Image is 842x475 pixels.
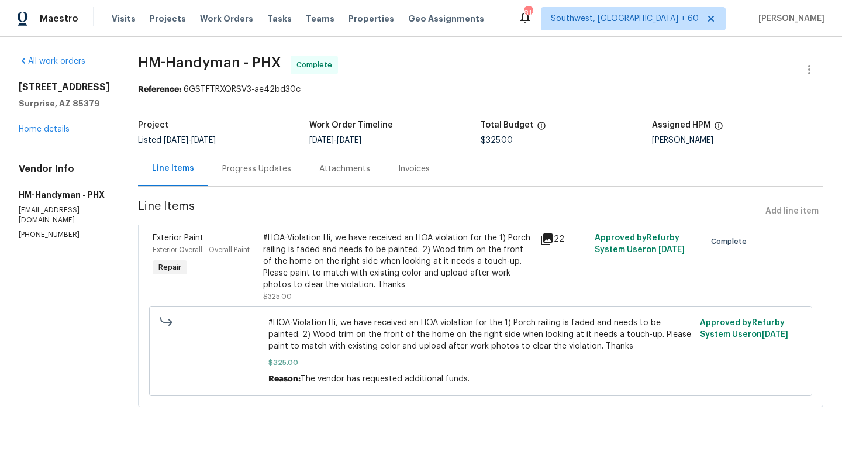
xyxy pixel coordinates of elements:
[551,13,699,25] span: Southwest, [GEOGRAPHIC_DATA] + 60
[19,205,110,225] p: [EMAIL_ADDRESS][DOMAIN_NAME]
[481,121,533,129] h5: Total Budget
[296,59,337,71] span: Complete
[595,234,685,254] span: Approved by Refurby System User on
[658,246,685,254] span: [DATE]
[19,230,110,240] p: [PHONE_NUMBER]
[268,375,301,383] span: Reason:
[309,136,361,144] span: -
[152,163,194,174] div: Line Items
[164,136,188,144] span: [DATE]
[19,125,70,133] a: Home details
[138,84,823,95] div: 6GSTFTRXQRSV3-ae42bd30c
[309,136,334,144] span: [DATE]
[191,136,216,144] span: [DATE]
[138,85,181,94] b: Reference:
[19,57,85,66] a: All work orders
[19,189,110,201] h5: HM-Handyman - PHX
[263,232,533,291] div: #HOA-Violation Hi, we have received an HOA violation for the 1) Porch railing is faded and needs ...
[268,317,693,352] span: #HOA-Violation Hi, we have received an HOA violation for the 1) Porch railing is faded and needs ...
[150,13,186,25] span: Projects
[481,136,513,144] span: $325.00
[200,13,253,25] span: Work Orders
[398,163,430,175] div: Invoices
[319,163,370,175] div: Attachments
[652,136,823,144] div: [PERSON_NAME]
[700,319,788,339] span: Approved by Refurby System User on
[408,13,484,25] span: Geo Assignments
[112,13,136,25] span: Visits
[267,15,292,23] span: Tasks
[138,136,216,144] span: Listed
[754,13,824,25] span: [PERSON_NAME]
[348,13,394,25] span: Properties
[711,236,751,247] span: Complete
[263,293,292,300] span: $325.00
[537,121,546,136] span: The total cost of line items that have been proposed by Opendoor. This sum includes line items th...
[19,98,110,109] h5: Surprise, AZ 85379
[138,121,168,129] h5: Project
[19,163,110,175] h4: Vendor Info
[652,121,710,129] h5: Assigned HPM
[714,121,723,136] span: The hpm assigned to this work order.
[268,357,693,369] span: $325.00
[138,56,281,70] span: HM-Handyman - PHX
[153,246,250,253] span: Exterior Overall - Overall Paint
[19,81,110,93] h2: [STREET_ADDRESS]
[222,163,291,175] div: Progress Updates
[762,331,788,339] span: [DATE]
[306,13,334,25] span: Teams
[40,13,78,25] span: Maestro
[154,261,186,273] span: Repair
[153,234,203,242] span: Exterior Paint
[524,7,532,19] div: 811
[309,121,393,129] h5: Work Order Timeline
[337,136,361,144] span: [DATE]
[301,375,470,383] span: The vendor has requested additional funds.
[164,136,216,144] span: -
[138,201,761,222] span: Line Items
[540,232,588,246] div: 22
